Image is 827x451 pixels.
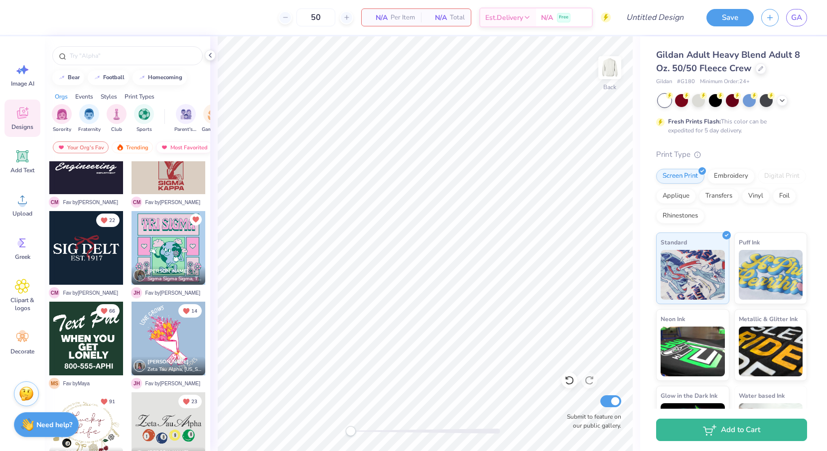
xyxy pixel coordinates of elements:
img: Parent's Weekend Image [180,109,192,120]
span: C M [49,197,60,208]
button: bear [52,70,84,85]
button: filter button [107,104,127,133]
img: trend_line.gif [58,75,66,81]
span: J H [131,287,142,298]
span: Metallic & Glitter Ink [739,314,798,324]
div: This color can be expedited for 5 day delivery. [668,117,791,135]
button: Unlike [96,395,120,408]
img: Back [600,58,620,78]
div: Your Org's Fav [53,141,109,153]
div: Styles [101,92,117,101]
div: Digital Print [758,169,806,184]
span: Fav by [PERSON_NAME] [63,199,118,206]
div: Screen Print [656,169,704,184]
span: Zeta Tau Alpha, [US_STATE][GEOGRAPHIC_DATA] [147,366,201,373]
button: filter button [202,104,225,133]
span: Per Item [391,12,415,23]
div: Print Type [656,149,807,160]
button: Add to Cart [656,419,807,441]
span: Water based Ink [739,390,785,401]
img: Neon Ink [661,327,725,376]
span: Greek [15,253,30,261]
button: homecoming [133,70,187,85]
span: GA [791,12,802,23]
span: Club [111,126,122,133]
button: Save [706,9,754,26]
img: Standard [661,250,725,300]
strong: Fresh Prints Flash: [668,117,721,125]
div: Most Favorited [156,141,212,153]
button: filter button [174,104,197,133]
span: Total [450,12,465,23]
label: Submit to feature on our public gallery. [561,412,621,430]
img: trending.gif [116,144,124,151]
span: Designs [11,123,33,131]
span: Sorority [53,126,71,133]
span: Glow in the Dark Ink [661,390,717,401]
div: filter for Fraternity [78,104,101,133]
span: Minimum Order: 24 + [700,78,750,86]
span: M S [49,378,60,389]
span: Decorate [10,347,34,355]
img: Club Image [111,109,122,120]
strong: Need help? [36,420,72,430]
img: most_fav.gif [160,144,168,151]
span: Standard [661,237,687,247]
div: Accessibility label [346,426,356,436]
div: filter for Parent's Weekend [174,104,197,133]
div: Foil [773,189,796,204]
span: Fav by Maya [63,380,89,387]
span: Image AI [11,80,34,88]
div: Events [75,92,93,101]
span: Fraternity [78,126,101,133]
img: most_fav.gif [57,144,65,151]
img: trend_line.gif [93,75,101,81]
div: homecoming [148,75,182,80]
button: filter button [52,104,72,133]
img: Game Day Image [208,109,219,120]
div: Embroidery [707,169,755,184]
span: N/A [368,12,388,23]
div: football [103,75,125,80]
span: [PERSON_NAME] [147,268,189,275]
span: Fav by [PERSON_NAME] [145,289,200,297]
div: Print Types [125,92,154,101]
span: Add Text [10,166,34,174]
img: Fraternity Image [84,109,95,120]
span: Est. Delivery [485,12,523,23]
span: Fav by [PERSON_NAME] [145,199,200,206]
span: Sigma Sigma Sigma, The College of [US_STATE] [147,275,201,283]
span: Puff Ink [739,237,760,247]
span: Free [559,14,568,21]
button: filter button [78,104,101,133]
span: Sports [137,126,152,133]
button: football [88,70,129,85]
span: Neon Ink [661,314,685,324]
span: Gildan Adult Heavy Blend Adult 8 Oz. 50/50 Fleece Crew [656,49,800,74]
div: bear [68,75,80,80]
span: Parent's Weekend [174,126,197,133]
span: Upload [12,210,32,218]
div: filter for Game Day [202,104,225,133]
img: trend_line.gif [138,75,146,81]
span: Fav by [PERSON_NAME] [145,380,200,387]
div: Rhinestones [656,209,704,224]
span: C M [49,287,60,298]
button: filter button [134,104,154,133]
span: N/A [427,12,447,23]
div: filter for Sports [134,104,154,133]
img: Puff Ink [739,250,803,300]
input: – – [296,8,335,26]
span: Clipart & logos [6,296,39,312]
div: Applique [656,189,696,204]
img: Metallic & Glitter Ink [739,327,803,376]
div: Transfers [699,189,739,204]
div: Orgs [55,92,68,101]
span: Game Day [202,126,225,133]
span: N/A [541,12,553,23]
input: Untitled Design [618,7,691,27]
span: 91 [109,399,115,404]
div: Trending [112,141,153,153]
span: [PERSON_NAME] [147,358,189,365]
a: GA [786,9,807,26]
